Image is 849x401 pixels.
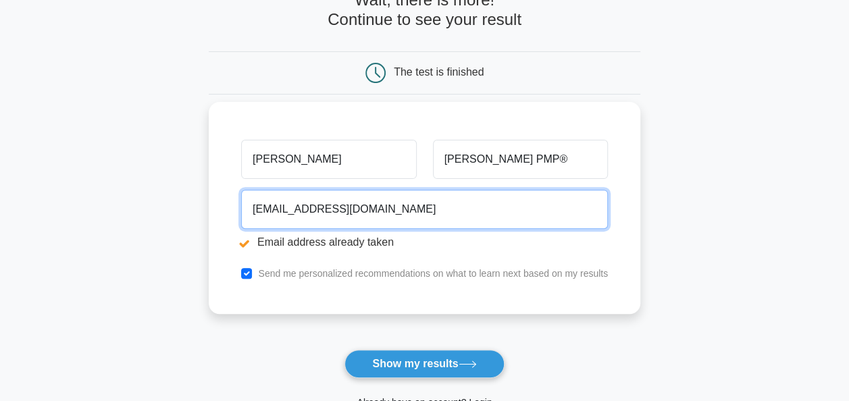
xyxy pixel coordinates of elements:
[258,268,608,279] label: Send me personalized recommendations on what to learn next based on my results
[241,140,416,179] input: First name
[433,140,608,179] input: Last name
[344,350,504,378] button: Show my results
[394,66,484,78] div: The test is finished
[241,190,608,229] input: Email
[241,234,608,250] li: Email address already taken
